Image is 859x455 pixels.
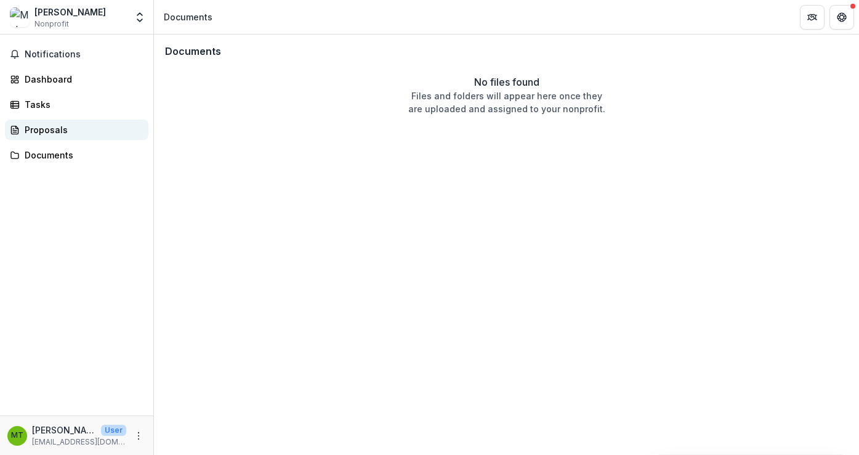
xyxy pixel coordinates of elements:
p: No files found [474,75,539,89]
a: Tasks [5,94,148,115]
div: Documents [25,149,139,162]
button: Get Help [829,5,854,30]
span: Nonprofit [34,18,69,30]
div: Mabel Tettey [11,432,23,440]
div: Documents [164,10,212,23]
p: [PERSON_NAME] [32,424,96,437]
h3: Documents [165,46,221,57]
a: Documents [5,145,148,165]
div: Tasks [25,98,139,111]
button: Open entity switcher [131,5,148,30]
p: User [101,425,126,436]
div: Proposals [25,123,139,136]
a: Dashboard [5,69,148,89]
nav: breadcrumb [159,8,217,26]
button: Notifications [5,44,148,64]
button: More [131,428,146,443]
p: [EMAIL_ADDRESS][DOMAIN_NAME] [32,437,126,448]
a: Proposals [5,120,148,140]
img: Mabel Tettey [10,7,30,27]
button: Partners [800,5,825,30]
p: Files and folders will appear here once they are uploaded and assigned to your nonprofit. [408,89,605,115]
div: [PERSON_NAME] [34,6,106,18]
div: Dashboard [25,73,139,86]
span: Notifications [25,49,143,60]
